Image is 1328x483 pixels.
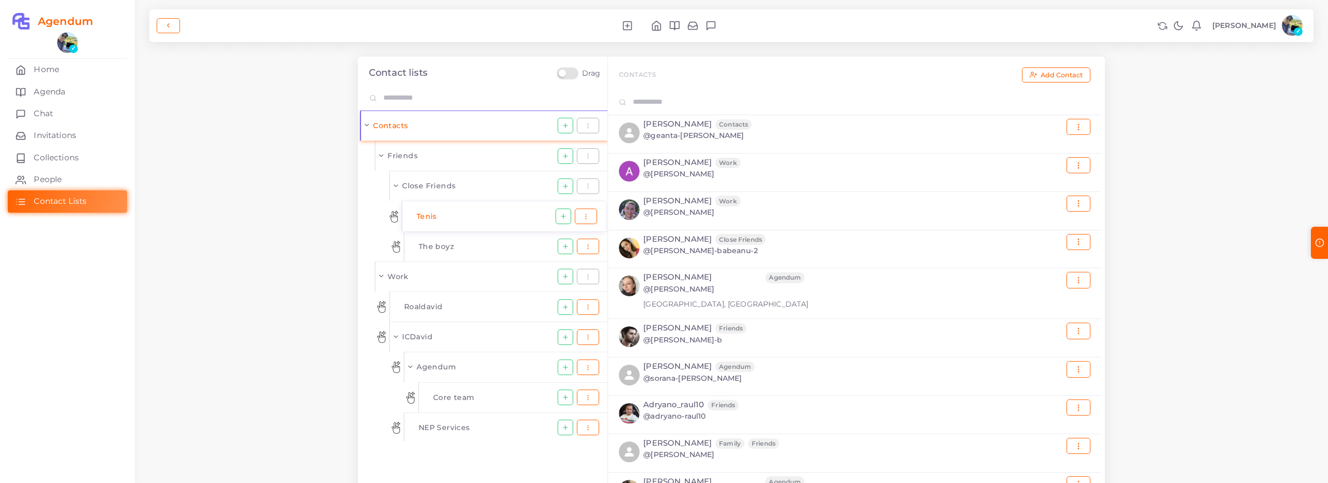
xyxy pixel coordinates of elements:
span: ICDavid [402,332,433,342]
a: Chat [8,103,127,125]
span: Work [388,271,409,282]
span: Tenis [417,211,437,222]
span: Contacts [373,120,408,131]
span: Roaldavid [404,301,443,312]
span: Work [715,158,741,168]
a: Contact Lists [8,190,127,212]
h6: @[PERSON_NAME] [643,450,714,459]
h6: @[PERSON_NAME] [643,170,714,178]
label: Drag [557,67,601,86]
span: Friends [715,323,746,334]
span: Work [715,196,741,206]
button: Add List [558,118,573,133]
button: Add List [558,148,573,164]
span: Family [715,438,744,449]
span: ✓ [1294,27,1303,36]
span: Close Friends [715,234,766,244]
span: NEP Services [419,422,470,433]
a: Agenda [8,81,127,103]
h2: Agendum [31,15,93,27]
h5: [PERSON_NAME] [643,234,712,244]
a: person fill [619,365,640,385]
span: Agendum [765,272,805,283]
a: People [8,169,127,190]
span: People [34,174,62,185]
span: Friends [708,400,739,410]
button: Add List [558,420,573,435]
button: Add Contact [1022,67,1090,83]
span: Contact Lists [34,196,87,207]
li: Invitations [684,20,702,31]
span: Agenda [34,86,65,98]
span: The boyz [419,241,454,252]
span: Invitations [34,130,76,141]
h5: [PERSON_NAME] [643,362,712,371]
li: Chat [702,20,720,31]
h5: [PERSON_NAME] [643,158,712,167]
button: Add List [558,329,573,345]
span: [GEOGRAPHIC_DATA], [GEOGRAPHIC_DATA] [643,299,808,309]
svg: person fill [623,446,635,458]
a: Home [8,59,127,80]
a: Invitations [8,125,127,146]
h6: @[PERSON_NAME] [643,208,714,217]
h6: @sorana-[PERSON_NAME] [643,374,742,383]
span: Friends [388,150,418,161]
span: Add Contact [1041,72,1083,79]
h4: Contacts [619,71,656,78]
svg: person fill [623,369,635,381]
h5: [PERSON_NAME] [643,438,712,448]
li: New Agendum [618,20,637,31]
span: Chat [34,108,53,119]
h5: Adryano_raul10 [643,400,704,409]
h5: [PERSON_NAME] [643,196,712,205]
svg: person fill [623,127,635,139]
span: Close Friends [402,181,455,191]
button: Add List [558,269,573,284]
button: Add List [556,209,571,224]
h6: @[PERSON_NAME]-b [643,336,722,344]
span: ✓ [69,45,78,53]
button: Add List [558,390,573,405]
li: Agenda [666,20,684,31]
span: Home [34,64,59,75]
span: Agendum [715,362,755,372]
p: [PERSON_NAME] [1212,20,1276,31]
h5: [PERSON_NAME] [643,272,712,282]
h5: [PERSON_NAME] [643,119,712,129]
button: Add List [558,299,573,315]
span: Contacts [715,119,752,130]
a: person fill [619,441,640,462]
span: Collections [34,152,79,163]
span: Friends [748,438,779,449]
a: person fill [619,122,640,143]
span: Agendum [417,362,456,372]
a: Collections [8,147,127,169]
h6: @geanta-[PERSON_NAME] [643,131,744,140]
span: Core team [433,392,475,403]
button: Add List [558,239,573,254]
h4: Contact lists [369,67,427,79]
h5: [PERSON_NAME] [643,323,712,333]
h6: @[PERSON_NAME]-babeanu-2 [643,246,757,255]
button: Add List [558,178,573,194]
h6: @adryano-raul10 [643,412,706,421]
h6: @[PERSON_NAME] [643,285,714,294]
li: Home [647,20,666,31]
button: Add List [558,360,573,375]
